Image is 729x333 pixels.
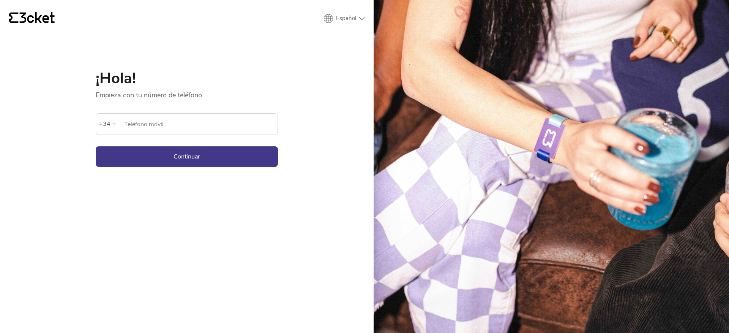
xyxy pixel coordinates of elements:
input: Teléfono móvil [124,114,278,135]
h1: ¡Hola! [96,71,278,86]
g: {' '} [9,13,18,23]
button: Continuar [96,146,278,167]
label: Teléfono móvil [119,114,278,135]
a: {' '} [9,12,55,25]
p: Empieza con tu número de teléfono [96,86,278,100]
div: +34 [99,118,110,130]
